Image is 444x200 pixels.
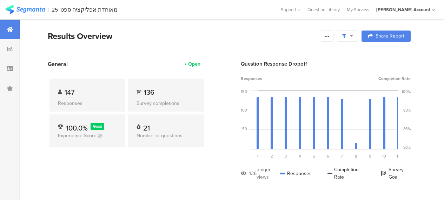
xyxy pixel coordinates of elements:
span: Experience Score [58,132,97,139]
img: segmanta logo [5,5,45,14]
span: 6 [327,153,329,159]
span: Number of questions [137,132,183,139]
div: Responses [280,166,312,181]
div: מאוחדת אפליקציה ספט' 25 [52,6,118,13]
div: Completion Rate [327,166,365,181]
span: 136 [144,87,154,98]
a: My Surveys [343,6,373,13]
span: 3 [285,153,287,159]
span: 9 [369,153,371,159]
div: Responses [58,100,117,107]
div: 86% [403,126,411,132]
span: Good [93,124,102,129]
span: Responses [241,75,262,82]
div: Question Response Dropoff [241,60,411,68]
span: 8 [355,153,357,159]
div: Survey Goal [381,166,411,181]
div: Results Overview [48,30,317,42]
div: 136 [249,170,257,177]
div: 150 [241,89,247,94]
div: 80% [403,145,411,150]
div: 100 [241,107,247,113]
div: 50 [242,126,247,132]
div: Open [188,60,200,68]
span: Share Report [376,34,404,39]
span: 11 [397,153,399,159]
span: 2 [271,153,273,159]
div: Support [281,4,300,15]
span: 1 [257,153,258,159]
div: | [48,6,49,14]
a: Question Library [304,6,343,13]
span: 5 [313,153,315,159]
div: [PERSON_NAME] Account [376,6,430,13]
div: 21 [143,123,150,130]
span: Completion Rate [378,75,411,82]
span: 7 [341,153,343,159]
span: 10 [382,153,386,159]
div: unique views [257,166,280,181]
div: Survey completions [137,100,196,107]
div: 93% [403,107,411,113]
span: 100.0% [66,123,88,133]
span: General [48,60,68,68]
div: 100% [402,89,411,94]
span: 147 [65,87,74,98]
span: 4 [299,153,301,159]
